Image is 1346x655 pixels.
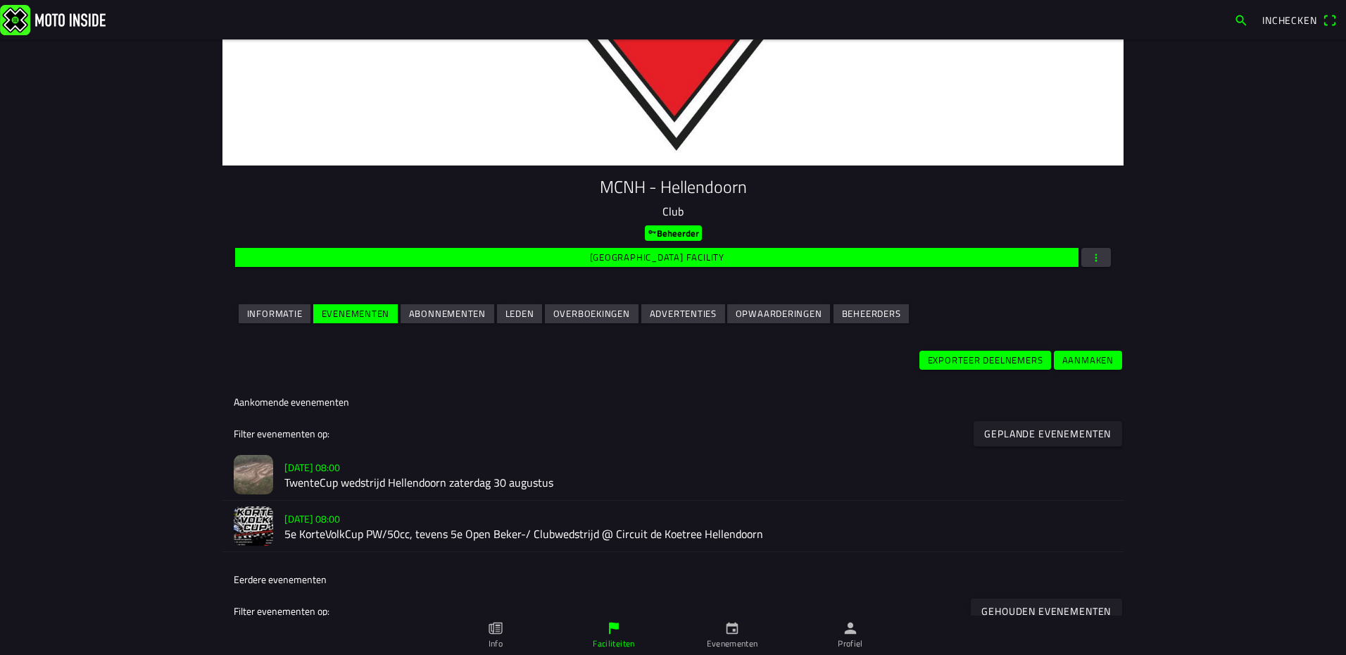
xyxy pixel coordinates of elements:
ion-button: Advertenties [641,304,725,323]
p: Club [234,203,1112,220]
h2: TwenteCup wedstrijd Hellendoorn zaterdag 30 augustus [284,477,1112,490]
ion-badge: Beheerder [645,225,702,241]
ion-text: Gehouden evenementen [982,606,1112,616]
ion-text: Geplande evenementen [985,429,1112,439]
ion-button: Beheerders [834,304,909,323]
ion-label: Filter evenementen op: [234,604,329,618]
span: Inchecken [1262,13,1317,27]
ion-button: Evenementen [313,304,398,323]
ion-label: Profiel [838,637,863,650]
h2: 5e KorteVolkCup PW/50cc, tevens 5e Open Beker-/ Clubwedstrijd @ Circuit de Koetree Hellendoorn [284,528,1112,542]
ion-icon: key [648,227,657,237]
ion-button: [GEOGRAPHIC_DATA] facility [235,248,1078,267]
ion-button: Exporteer deelnemers [919,351,1051,370]
ion-label: Eerdere evenementen [234,572,327,587]
ion-button: Opwaarderingen [727,304,830,323]
ion-icon: flag [606,620,622,636]
ion-button: Aanmaken [1054,351,1122,370]
a: search [1227,8,1255,32]
ion-button: Abonnementen [401,304,494,323]
ion-label: Evenementen [707,637,758,650]
ion-button: Leden [497,304,542,323]
a: Incheckenqr scanner [1255,8,1343,32]
ion-button: Informatie [239,304,310,323]
img: Ba4Di6B5ITZNvhKpd2BQjjiAQmsC0dfyG0JCHNTy.jpg [234,455,273,494]
ion-icon: person [843,620,858,636]
ion-icon: calendar [724,620,740,636]
ion-label: Info [489,637,503,650]
ion-icon: paper [488,620,503,636]
ion-text: [DATE] 08:00 [284,461,340,475]
ion-label: Aankomende evenementen [234,394,349,409]
ion-label: Filter evenementen op: [234,426,329,441]
ion-label: Faciliteiten [593,637,634,650]
h1: MCNH - Hellendoorn [234,177,1112,197]
ion-text: [DATE] 08:00 [284,512,340,527]
ion-button: Overboekingen [545,304,639,323]
img: wnU9VZkziWAzZjs8lAG3JHcHr0adhkas7rPV26Ps.jpg [234,506,273,546]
